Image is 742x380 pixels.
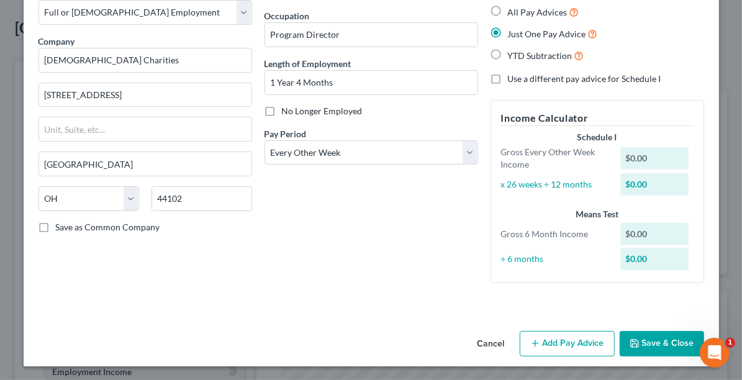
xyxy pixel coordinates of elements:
[265,23,477,47] input: --
[495,228,615,240] div: Gross 6 Month Income
[265,57,351,70] label: Length of Employment
[282,106,363,116] span: No Longer Employed
[39,117,251,141] input: Unit, Suite, etc...
[38,48,252,73] input: Search company by name...
[620,331,704,357] button: Save & Close
[495,178,615,191] div: x 26 weeks ÷ 12 months
[501,131,694,143] div: Schedule I
[700,338,730,368] iframe: Intercom live chat
[56,222,160,232] span: Save as Common Company
[508,29,586,39] span: Just One Pay Advice
[39,152,251,176] input: Enter city...
[508,50,572,61] span: YTD Subtraction
[508,7,568,17] span: All Pay Advices
[265,129,307,139] span: Pay Period
[620,248,689,270] div: $0.00
[620,223,689,245] div: $0.00
[265,71,477,94] input: ex: 2 years
[508,73,661,84] span: Use a different pay advice for Schedule I
[725,338,735,348] span: 1
[620,147,689,170] div: $0.00
[495,146,615,171] div: Gross Every Other Week Income
[39,83,251,107] input: Enter address...
[152,186,252,211] input: Enter zip...
[495,253,615,265] div: ÷ 6 months
[265,9,310,22] label: Occupation
[38,36,75,47] span: Company
[520,331,615,357] button: Add Pay Advice
[620,173,689,196] div: $0.00
[468,332,515,357] button: Cancel
[501,111,694,126] h5: Income Calculator
[501,208,694,220] div: Means Test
